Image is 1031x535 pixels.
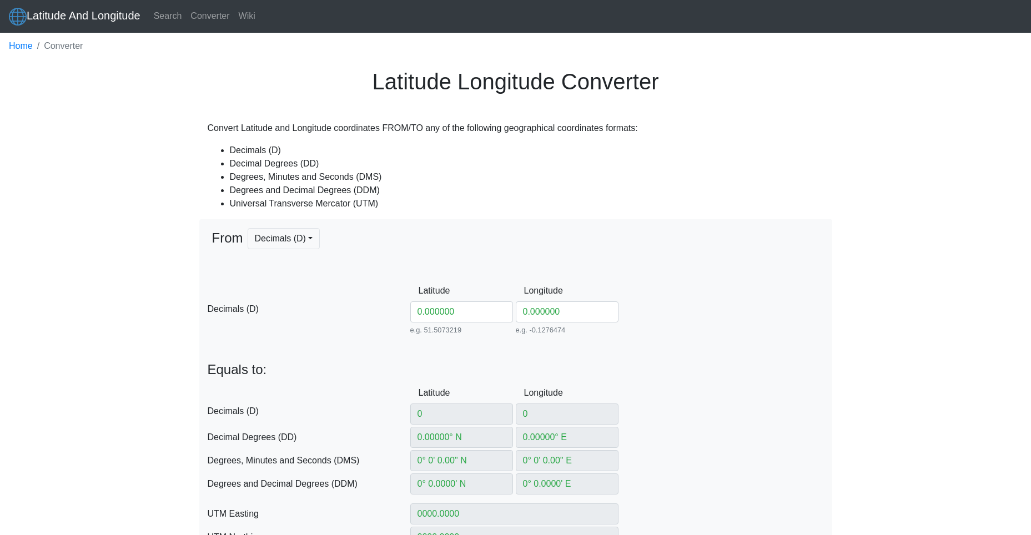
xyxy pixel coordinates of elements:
[208,405,410,418] span: Decimals (D)
[208,431,410,444] span: Decimal Degrees (DD)
[212,228,243,276] span: From
[208,454,410,467] span: Degrees, Minutes and Seconds (DMS)
[208,477,410,491] span: Degrees and Decimal Degrees (DDM)
[208,122,824,135] p: Convert Latitude and Longitude coordinates FROM/TO any of the following geographical coordinates ...
[230,157,824,170] li: Decimal Degrees (DD)
[208,302,410,316] span: Decimals (D)
[230,184,824,197] li: Degrees and Decimal Degrees (DDM)
[230,144,824,157] li: Decimals (D)
[9,39,33,53] a: Home
[234,5,260,27] a: Wiki
[33,39,83,53] li: Converter
[230,197,824,210] li: Universal Transverse Mercator (UTM)
[516,280,550,301] label: Longitude
[516,325,618,335] small: e.g. -0.1276474
[230,170,824,184] li: Degrees, Minutes and Seconds (DMS)
[248,228,320,249] button: Decimals (D)
[410,325,513,335] small: e.g. 51.5073219
[9,8,27,26] img: Latitude And Longitude
[208,362,824,378] p: Equals to:
[410,280,445,301] label: Latitude
[199,503,410,524] label: UTM Easting
[149,5,187,27] a: Search
[186,5,234,27] a: Converter
[410,382,445,403] label: Latitude
[516,382,550,403] label: Longitude
[9,4,140,28] a: Latitude And Longitude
